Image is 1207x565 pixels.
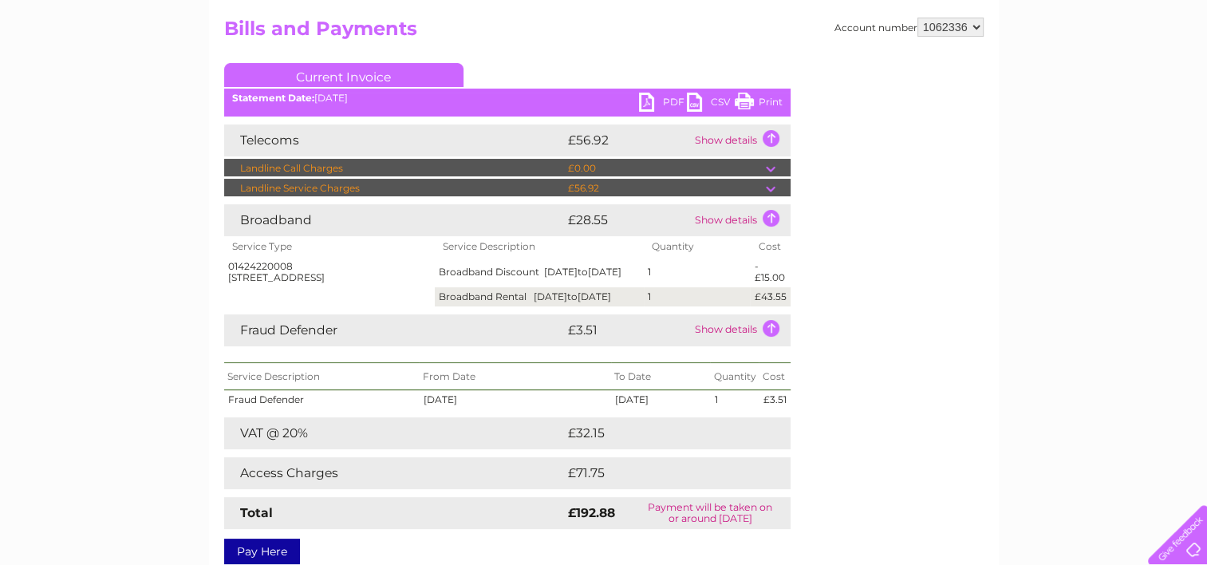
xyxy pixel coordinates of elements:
[1011,68,1059,80] a: Telecoms
[240,505,273,520] strong: Total
[567,290,578,302] span: to
[224,63,463,87] a: Current Invoice
[564,314,691,346] td: £3.51
[611,390,711,409] td: [DATE]
[750,257,790,287] td: -£15.00
[630,497,791,529] td: Payment will be taken on or around [DATE]
[578,266,588,278] span: to
[224,417,564,449] td: VAT @ 20%
[644,257,750,287] td: 1
[224,124,564,156] td: Telecoms
[564,417,756,449] td: £32.15
[644,236,750,257] th: Quantity
[42,41,124,90] img: logo.png
[759,390,790,409] td: £3.51
[639,93,687,116] a: PDF
[710,362,759,390] th: Quantity
[906,8,1016,28] a: 0333 014 3131
[750,236,790,257] th: Cost
[568,505,615,520] strong: £192.88
[1101,68,1140,80] a: Contact
[224,457,564,489] td: Access Charges
[232,92,314,104] b: Statement Date:
[564,204,691,236] td: £28.55
[435,287,644,306] td: Broadband Rental [DATE] [DATE]
[224,236,436,257] th: Service Type
[564,457,756,489] td: £71.75
[834,18,984,37] div: Account number
[224,204,564,236] td: Broadband
[224,390,420,409] td: Fraud Defender
[611,362,711,390] th: To Date
[691,314,791,346] td: Show details
[224,539,300,564] a: Pay Here
[564,179,766,198] td: £56.92
[224,159,564,178] td: Landline Call Charges
[710,390,759,409] td: 1
[224,314,564,346] td: Fraud Defender
[435,257,644,287] td: Broadband Discount [DATE] [DATE]
[966,68,1001,80] a: Energy
[419,362,610,390] th: From Date
[564,124,691,156] td: £56.92
[435,236,644,257] th: Service Description
[687,93,735,116] a: CSV
[759,362,790,390] th: Cost
[419,390,610,409] td: [DATE]
[735,93,783,116] a: Print
[228,261,432,283] div: 01424220008 [STREET_ADDRESS]
[1068,68,1091,80] a: Blog
[564,159,766,178] td: £0.00
[750,287,790,306] td: £43.55
[691,204,791,236] td: Show details
[224,93,791,104] div: [DATE]
[227,9,981,77] div: Clear Business is a trading name of Verastar Limited (registered in [GEOGRAPHIC_DATA] No. 3667643...
[224,18,984,48] h2: Bills and Payments
[1154,68,1192,80] a: Log out
[224,179,564,198] td: Landline Service Charges
[224,362,420,390] th: Service Description
[691,124,791,156] td: Show details
[644,287,750,306] td: 1
[926,68,957,80] a: Water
